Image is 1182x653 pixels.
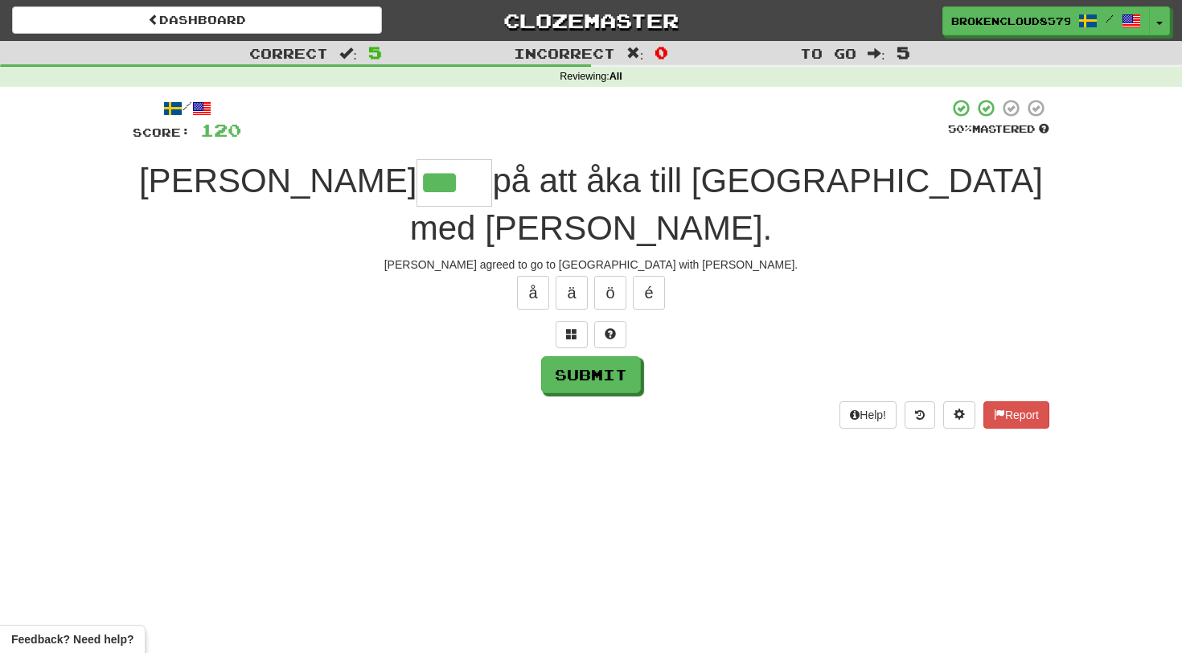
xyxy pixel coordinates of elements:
[948,122,1049,137] div: Mastered
[1106,13,1114,24] span: /
[897,43,910,62] span: 5
[905,401,935,429] button: Round history (alt+y)
[514,45,615,61] span: Incorrect
[11,631,133,647] span: Open feedback widget
[868,47,885,60] span: :
[249,45,328,61] span: Correct
[556,276,588,310] button: ä
[609,71,622,82] strong: All
[339,47,357,60] span: :
[406,6,776,35] a: Clozemaster
[655,43,668,62] span: 0
[942,6,1150,35] a: BrokenCloud8579 /
[410,162,1043,247] span: på att åka till [GEOGRAPHIC_DATA] med [PERSON_NAME].
[133,98,241,118] div: /
[594,276,626,310] button: ö
[200,120,241,140] span: 120
[948,122,972,135] span: 50 %
[633,276,665,310] button: é
[368,43,382,62] span: 5
[800,45,856,61] span: To go
[951,14,1070,28] span: BrokenCloud8579
[541,356,641,393] button: Submit
[594,321,626,348] button: Single letter hint - you only get 1 per sentence and score half the points! alt+h
[839,401,897,429] button: Help!
[133,257,1049,273] div: [PERSON_NAME] agreed to go to [GEOGRAPHIC_DATA] with [PERSON_NAME].
[556,321,588,348] button: Switch sentence to multiple choice alt+p
[517,276,549,310] button: å
[983,401,1049,429] button: Report
[139,162,417,199] span: [PERSON_NAME]
[133,125,191,139] span: Score:
[12,6,382,34] a: Dashboard
[626,47,644,60] span: :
